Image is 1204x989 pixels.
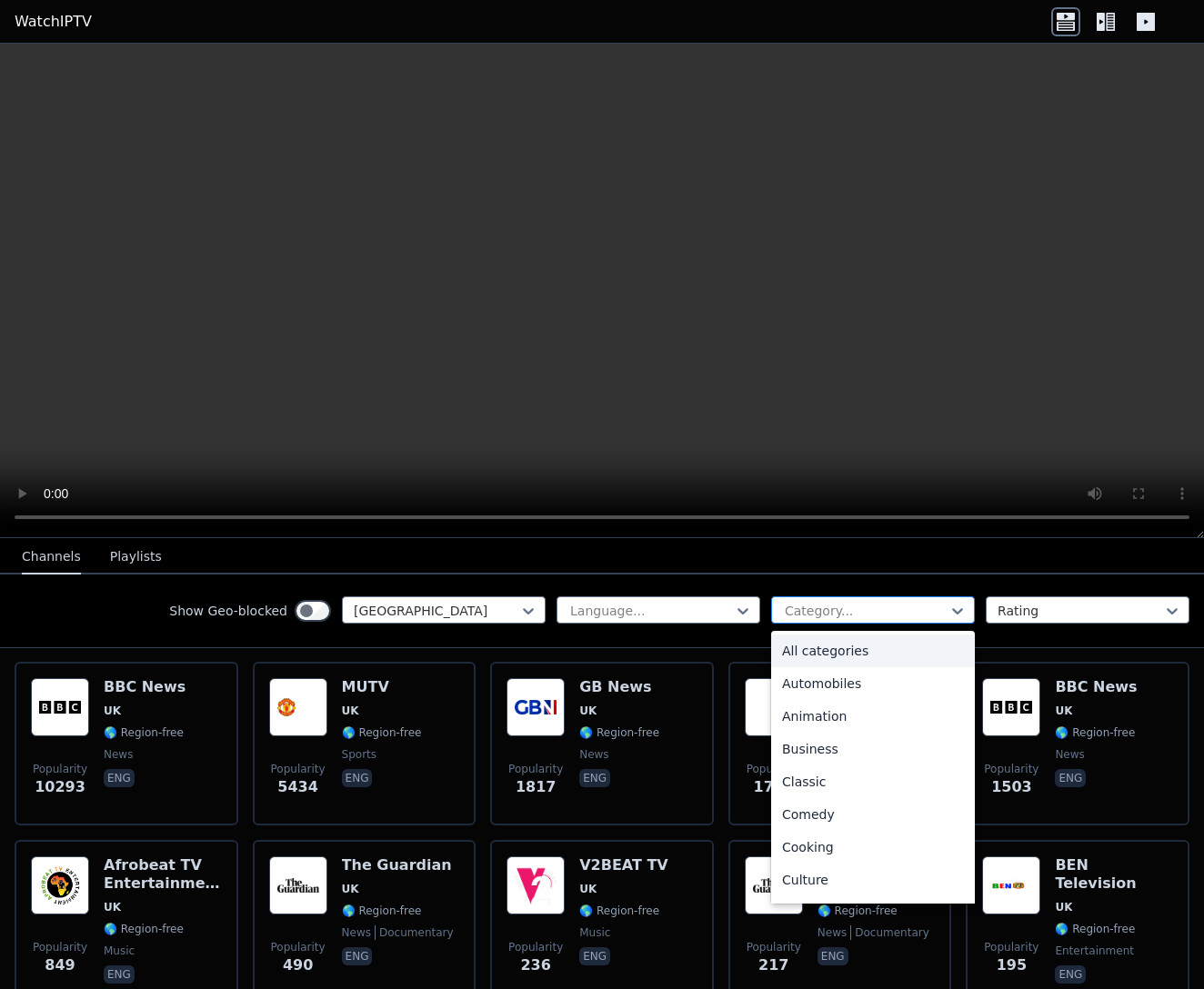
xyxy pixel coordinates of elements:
[277,776,318,798] span: 5434
[516,776,557,798] span: 1817
[1055,944,1134,958] span: entertainment
[104,704,121,718] span: UK
[169,602,287,620] label: Show Geo-blocked
[1055,747,1084,762] span: news
[771,831,975,864] div: Cooking
[1055,704,1072,718] span: UK
[771,765,975,798] div: Classic
[579,747,608,762] span: news
[508,940,563,954] span: Popularity
[104,944,135,958] span: music
[33,940,87,954] span: Popularity
[579,904,659,918] span: 🌎 Region-free
[579,925,610,940] span: music
[104,769,135,787] p: eng
[818,925,847,940] span: news
[579,678,659,696] h6: GB News
[507,856,565,914] img: V2BEAT TV
[342,904,422,918] span: 🌎 Region-free
[520,954,550,976] span: 236
[342,725,422,740] span: 🌎 Region-free
[342,769,373,787] p: eng
[997,954,1027,976] span: 195
[104,678,186,696] h6: BBC News
[342,925,371,940] span: news
[771,896,975,929] div: Documentary
[45,954,75,976] span: 849
[1055,725,1135,740] span: 🌎 Region-free
[754,776,795,798] span: 1734
[269,678,327,736] img: MUTV
[104,965,135,984] p: eng
[375,925,454,940] span: documentary
[771,733,975,765] div: Business
[104,725,184,740] span: 🌎 Region-free
[1055,769,1086,787] p: eng
[35,776,85,798] span: 10293
[1055,678,1137,696] h6: BBC News
[771,667,975,700] div: Automobiles
[342,947,373,965] p: eng
[984,940,1038,954] span: Popularity
[747,762,801,776] span: Popularity
[342,747,376,762] span: sports
[747,940,801,954] span: Popularity
[104,856,222,893] h6: Afrobeat TV Entertainment
[771,798,975,831] div: Comedy
[579,725,659,740] span: 🌎 Region-free
[342,856,454,874] h6: The Guardian
[342,882,359,896] span: UK
[104,922,184,936] span: 🌎 Region-free
[104,900,121,914] span: UK
[579,704,597,718] span: UK
[818,947,848,965] p: eng
[745,678,803,736] img: Discover Film
[342,704,359,718] span: UK
[982,678,1040,736] img: BBC News
[850,925,929,940] span: documentary
[1055,965,1086,984] p: eng
[771,700,975,733] div: Animation
[31,678,89,736] img: BBC News
[1055,922,1135,936] span: 🌎 Region-free
[271,762,326,776] span: Popularity
[1055,900,1072,914] span: UK
[984,762,1038,776] span: Popularity
[1055,856,1173,893] h6: BEN Television
[33,762,87,776] span: Popularity
[507,678,565,736] img: GB News
[269,856,327,914] img: The Guardian
[758,954,788,976] span: 217
[283,954,313,976] span: 490
[579,769,610,787] p: eng
[982,856,1040,914] img: BEN Television
[508,762,563,776] span: Popularity
[745,856,803,914] img: The Guardian
[991,776,1032,798] span: 1503
[15,11,92,33] a: WatchIPTV
[342,678,422,696] h6: MUTV
[771,634,975,667] div: All categories
[104,747,133,762] span: news
[818,904,898,918] span: 🌎 Region-free
[271,940,326,954] span: Popularity
[579,882,597,896] span: UK
[771,864,975,896] div: Culture
[31,856,89,914] img: Afrobeat TV Entertainment
[579,947,610,965] p: eng
[22,540,81,574] button: Channels
[110,540,162,574] button: Playlists
[579,856,668,874] h6: V2BEAT TV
